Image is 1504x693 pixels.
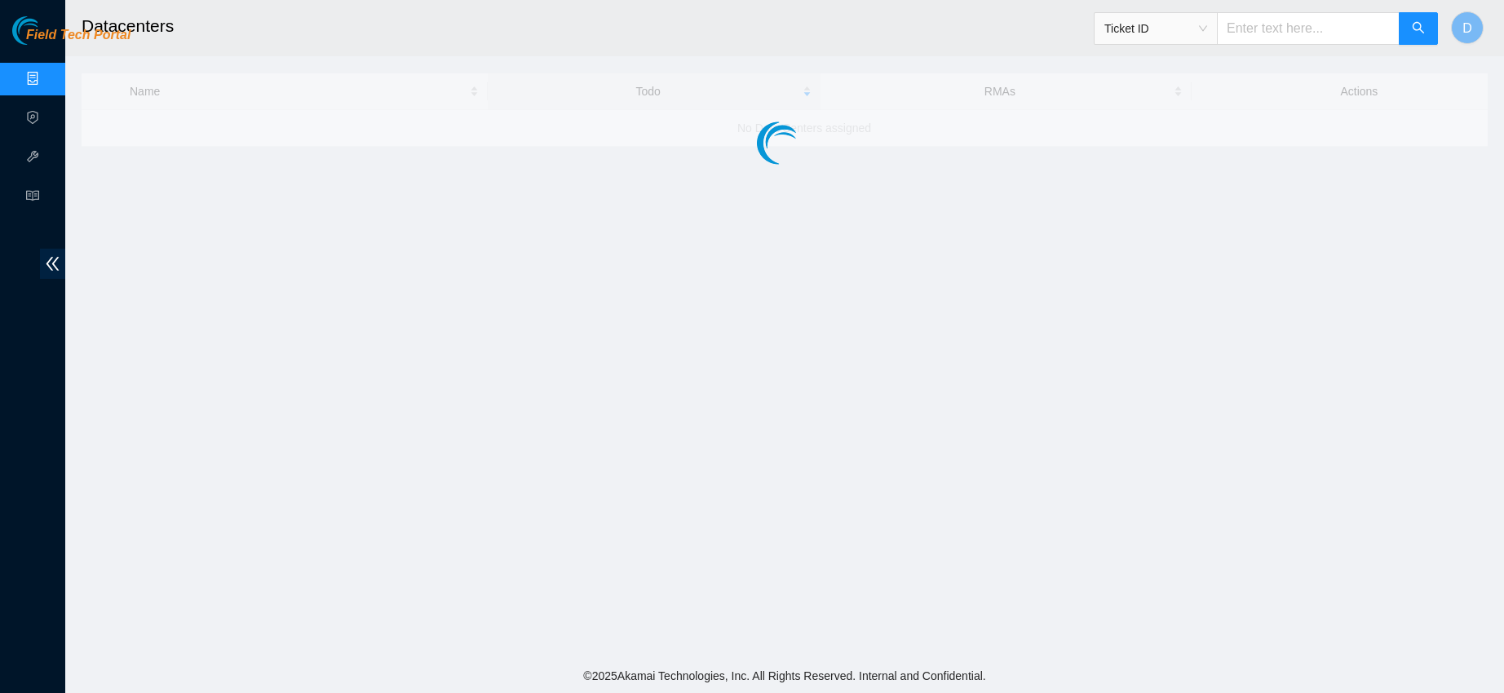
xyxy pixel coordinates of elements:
button: search [1399,12,1438,45]
span: D [1462,18,1472,38]
img: Akamai Technologies [12,16,82,45]
span: double-left [40,249,65,279]
span: search [1412,21,1425,37]
footer: © 2025 Akamai Technologies, Inc. All Rights Reserved. Internal and Confidential. [65,659,1504,693]
span: Ticket ID [1104,16,1207,41]
span: Field Tech Portal [26,28,130,43]
input: Enter text here... [1217,12,1400,45]
button: D [1451,11,1484,44]
span: read [26,182,39,214]
a: Akamai TechnologiesField Tech Portal [12,29,130,51]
